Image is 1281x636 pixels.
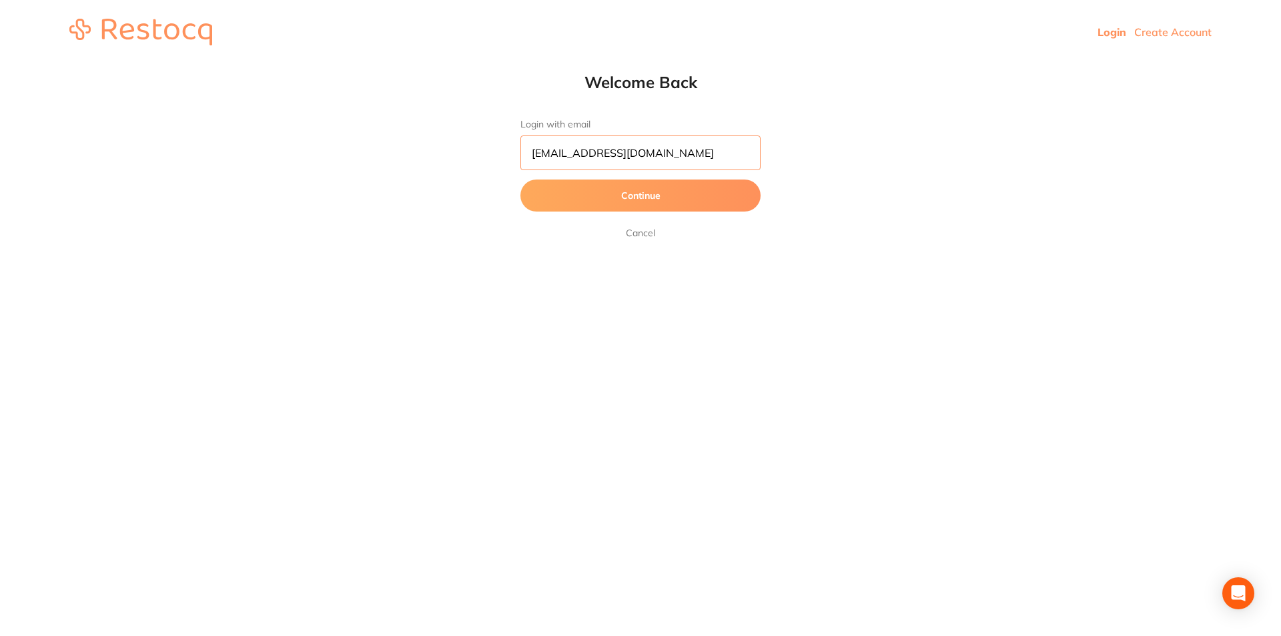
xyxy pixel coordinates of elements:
[494,72,787,92] h1: Welcome Back
[1098,25,1126,39] a: Login
[1134,25,1212,39] a: Create Account
[69,19,212,45] img: restocq_logo.svg
[520,180,761,212] button: Continue
[623,225,658,241] a: Cancel
[1222,577,1254,609] div: Open Intercom Messenger
[520,119,761,130] label: Login with email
